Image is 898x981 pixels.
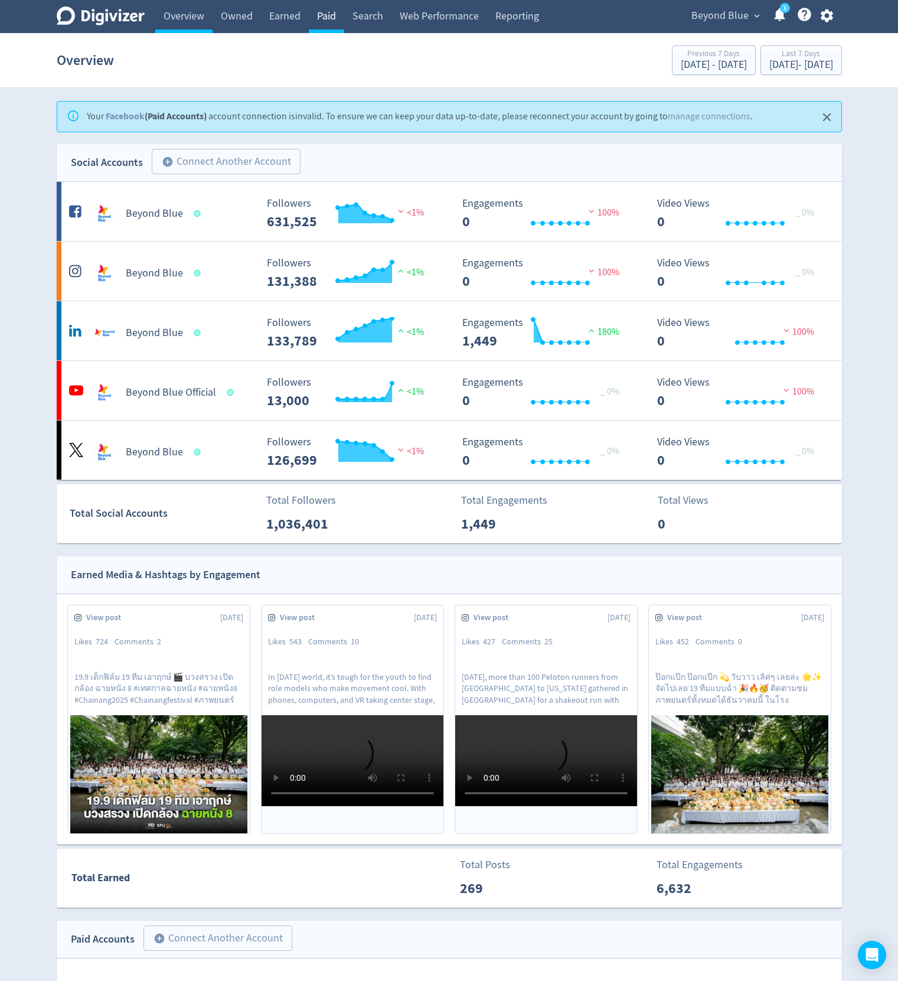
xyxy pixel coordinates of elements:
[651,198,828,229] svg: Video Views 0
[194,449,204,455] span: Data last synced: 22 Sep 2025, 12:02pm (AEST)
[651,317,828,348] svg: Video Views 0
[795,266,814,278] span: _ 0%
[677,636,689,647] span: 452
[681,60,747,70] div: [DATE] - [DATE]
[544,636,553,647] span: 25
[194,210,204,217] span: Data last synced: 22 Sep 2025, 11:01am (AEST)
[162,156,174,168] span: add_circle
[126,266,183,281] h5: Beyond Blue
[395,445,424,457] span: <1%
[87,105,753,128] div: Your account connection is invalid . To ensure we can keep your data up-to-date, please reconnect...
[461,513,529,535] p: 1,449
[261,436,438,468] svg: Followers ---
[194,330,204,336] span: Data last synced: 22 Sep 2025, 5:02am (AEST)
[74,672,243,705] p: 19.9 เด็กฟิล์ม 19 ทีม เอาฤกษ์ 🎬 บวงสรวง เปิดกล้อง ฉายหนัง 8 #เทศกาลฉายหนัง #ฉายหนัง8 #Chainang202...
[687,6,763,25] button: Beyond Blue
[71,931,135,948] div: Paid Accounts
[268,636,308,648] div: Likes
[106,110,145,122] a: Facebook
[657,878,724,899] p: 6,632
[280,612,321,624] span: View post
[586,266,597,275] img: negative-performance.svg
[461,493,547,509] p: Total Engagements
[502,636,559,648] div: Comments
[781,386,814,397] span: 100%
[395,207,407,216] img: negative-performance.svg
[74,636,115,648] div: Likes
[651,258,828,289] svg: Video Views 0
[474,612,515,624] span: View post
[57,361,842,420] a: Beyond Blue Official undefinedBeyond Blue Official Followers --- Followers 13,000 <1% Engagements...
[395,326,424,338] span: <1%
[667,612,708,624] span: View post
[483,636,495,647] span: 427
[414,612,437,624] span: [DATE]
[289,636,302,647] span: 543
[115,636,168,648] div: Comments
[57,182,842,241] a: Beyond Blue undefinedBeyond Blue Followers --- Followers 631,525 <1% Engagements 0 Engagements 0 ...
[586,207,619,219] span: 100%
[71,566,260,584] div: Earned Media & Hashtags by Engagement
[658,493,726,509] p: Total Views
[586,266,619,278] span: 100%
[262,605,443,833] a: View post[DATE]Likes543Comments10In [DATE] world, it’s tough for the youth to find role models wh...
[600,386,619,397] span: _ 0%
[395,386,424,397] span: <1%
[781,386,792,395] img: negative-performance.svg
[261,317,438,348] svg: Followers ---
[649,605,831,833] a: View post[DATE]Likes452Comments0ป๊อกแป๊ก ป๊อกแป๊ก 💫 วับวาว เลิศๆ เลยล่ะ 🌟✨ จัดไปเลย 19 ทีมแบบฉ่ำ ...
[395,207,424,219] span: <1%
[781,326,814,338] span: 100%
[691,6,749,25] span: Beyond Blue
[93,202,116,226] img: Beyond Blue undefined
[266,513,334,535] p: 1,036,401
[456,317,634,348] svg: Engagements 1,449
[455,605,637,833] a: View post[DATE]Likes427Comments25[DATE], more than 100 Peloton runners from [GEOGRAPHIC_DATA] to ...
[154,933,165,944] span: add_circle
[395,386,407,395] img: positive-performance.svg
[651,436,828,468] svg: Video Views 0
[157,636,161,647] span: 2
[57,849,842,908] a: Total EarnedTotal Posts269Total Engagements6,632
[795,207,814,219] span: _ 0%
[651,377,828,408] svg: Video Views 0
[261,198,438,229] svg: Followers ---
[395,445,407,454] img: negative-performance.svg
[462,672,631,705] p: [DATE], more than 100 Peloton runners from [GEOGRAPHIC_DATA] to [US_STATE] gathered in [GEOGRAPHI...
[57,301,842,360] a: Beyond Blue undefinedBeyond Blue Followers --- Followers 133,789 <1% Engagements 1,449 Engagement...
[586,207,597,216] img: negative-performance.svg
[126,207,183,221] h5: Beyond Blue
[460,857,528,873] p: Total Posts
[351,636,359,647] span: 10
[68,605,250,833] a: View post[DATE]Likes724Comments219.9 เด็กฟิล์ม 19 ทีม เอาฤกษ์ 🎬 บวงสรวง เปิดกล้อง ฉายหนัง 8 #เทศก...
[608,612,631,624] span: [DATE]
[266,493,336,509] p: Total Followers
[93,441,116,464] img: Beyond Blue undefined
[86,612,128,624] span: View post
[57,41,114,79] h1: Overview
[395,326,407,335] img: positive-performance.svg
[456,377,634,408] svg: Engagements 0
[227,389,237,396] span: Data last synced: 21 Sep 2025, 10:02pm (AEST)
[600,445,619,457] span: _ 0%
[93,262,116,285] img: Beyond Blue undefined
[783,4,786,12] text: 1
[655,636,695,648] div: Likes
[93,381,116,405] img: Beyond Blue Official undefined
[760,45,842,75] button: Last 7 Days[DATE]- [DATE]
[668,110,750,122] a: manage connections
[261,258,438,289] svg: Followers ---
[57,242,842,301] a: Beyond Blue undefinedBeyond Blue Followers --- Followers 131,388 <1% Engagements 0 Engagements 0 ...
[801,612,824,624] span: [DATE]
[695,636,749,648] div: Comments
[220,612,243,624] span: [DATE]
[586,326,597,335] img: positive-performance.svg
[657,857,743,873] p: Total Engagements
[781,326,792,335] img: negative-performance.svg
[795,445,814,457] span: _ 0%
[769,60,833,70] div: [DATE] - [DATE]
[261,377,438,408] svg: Followers ---
[96,636,108,647] span: 724
[456,436,634,468] svg: Engagements 0
[395,266,424,278] span: <1%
